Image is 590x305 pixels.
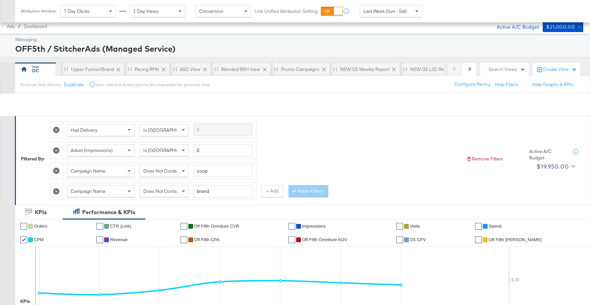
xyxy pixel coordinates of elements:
[534,161,576,172] button: $19,950.00
[24,24,47,29] a: Dashboard
[489,66,525,73] div: Search Views
[543,21,583,32] button: $21,000.00
[35,208,47,216] div: KPIs
[173,67,177,71] div: Drag to reorder tab
[537,161,569,172] div: $19,950.00
[71,188,105,194] span: Campaign Name
[15,36,582,43] div: Managing:
[396,236,403,243] a: ✔
[110,237,127,242] span: Revenue
[128,67,132,71] div: Drag to reorder tab
[403,67,407,71] div: Drag to reorder tab
[15,43,582,54] div: OFF5th / StitcherAds (Managed Service)
[64,81,84,88] button: Duplicate
[82,208,135,216] div: Performance & KPIs
[546,23,575,31] div: $21,000.00
[96,82,210,87] div: Save, edit and delete options are unavailable for personal view.
[96,223,103,230] a: ✔
[64,8,90,14] span: 7 Day Clicks
[181,236,187,243] a: ✔
[288,236,295,243] a: ✔
[15,24,24,29] span: /
[489,237,542,242] span: Off Fifth [PERSON_NAME]
[450,78,495,91] button: Configure Pacing
[143,168,180,174] span: Does Not Contain
[135,66,159,73] div: Pacing RMK
[110,224,131,229] span: CTR (Link)
[281,66,320,73] div: Promo Campaigns
[410,237,426,242] span: O5 CPV
[180,66,200,73] div: ASC View
[181,223,187,230] a: ✔
[302,224,326,229] span: Impressions
[133,8,159,14] span: 1 Day Views
[71,147,113,153] span: Adset (Impressions)
[21,156,45,162] div: Filtered By:
[71,66,114,73] div: Upper Funnel/Brand
[143,147,195,153] span: Is [GEOGRAPHIC_DATA]
[199,8,223,14] span: Conversion
[396,223,403,230] a: ✔
[7,24,15,29] span: Ads
[410,66,453,73] div: NEW O5 L3D Report
[363,8,407,14] span: Last Week (Sun - Sat)
[96,236,103,243] a: ✔
[71,168,105,174] span: Campaign Name
[490,21,539,31] div: Active A/C Budget
[194,237,219,242] span: off fifth CPA
[262,185,283,197] button: + Add
[32,68,39,74] div: OC
[20,298,30,305] div: KPIs
[34,224,47,229] span: Orders
[214,67,218,71] div: Drag to reorder tab
[475,223,482,230] a: ✔
[489,224,501,229] span: Spend
[20,82,61,87] div: Personal View Actions:
[71,127,97,133] span: Had Delivery
[34,237,44,242] span: CPM
[221,66,260,73] div: Blended BEH View
[194,124,252,136] input: Enter a search term
[475,236,482,243] a: ✔
[495,81,519,88] button: Hide Filters
[543,66,577,73] div: Create View
[274,67,278,71] div: Drag to reorder tab
[64,67,68,71] div: Drag to reorder tab
[194,165,252,177] input: Enter a search term
[466,156,503,162] button: Remove Filters
[20,223,27,230] a: ✔
[302,237,347,242] span: Off Fifth Omniture AOV
[333,67,337,71] div: Drag to reorder tab
[340,66,390,73] div: NEW O5 Weekly Report
[143,188,180,194] span: Does Not Contain
[288,223,295,230] a: ✔
[255,8,318,15] label: Use Unified Attribution Setting:
[143,127,195,133] span: Is [GEOGRAPHIC_DATA]
[410,224,420,229] span: Visits
[194,144,252,157] input: Enter a number
[529,148,566,161] div: Active A/C Budget
[20,9,57,14] div: Attribution Window:
[20,236,27,243] a: ✔
[194,224,239,229] span: Off Fifth Omniture CVR
[194,185,252,198] input: Enter a search term
[532,81,573,88] button: Hide Graphs & KPIs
